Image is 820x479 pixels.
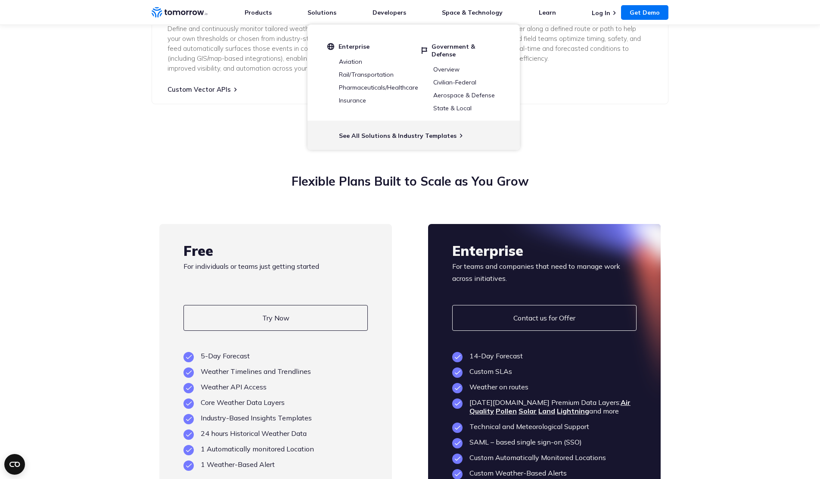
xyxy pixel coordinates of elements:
[152,6,208,19] a: Home link
[442,9,503,16] a: Space & Technology
[422,43,427,58] img: flag.svg
[339,71,394,78] a: Rail/Transportation
[4,454,25,475] button: Open CMP widget
[183,305,368,331] a: Try Now
[183,398,368,407] li: Core Weather Data Layers
[452,305,637,331] a: Contact us for Offer
[183,460,368,469] li: 1 Weather-Based Alert
[433,78,476,86] a: Civilian-Federal
[245,9,272,16] a: Products
[452,422,637,431] li: Technical and Meteorological Support
[433,65,460,73] a: Overview
[538,407,555,415] a: Land
[183,260,368,284] p: For individuals or teams just getting started
[539,9,556,16] a: Learn
[557,407,589,415] a: Lightning
[183,351,368,469] ul: plan features
[519,407,537,415] a: Solar
[437,24,652,63] p: Evaluate forecasted weather along a defined route or path to help logistics, transportation, and ...
[433,91,495,99] a: Aerospace & Defense
[621,5,668,20] a: Get Demo
[183,383,368,391] li: Weather API Access
[452,367,637,376] li: Custom SLAs
[452,438,637,446] li: SAML – based single sign-on (SSO)
[433,104,472,112] a: State & Local
[183,429,368,438] li: 24 hours Historical Weather Data
[373,9,406,16] a: Developers
[592,9,610,17] a: Log In
[452,398,637,415] li: [DATE][DOMAIN_NAME] Premium Data Layers: and more
[168,24,383,73] p: Define and continuously monitor tailored weather triggers—built from your own thresholds or chose...
[432,43,500,58] span: Government & Defense
[327,43,334,50] img: globe.svg
[168,85,231,93] a: Custom Vector APIs
[452,351,637,360] li: 14-Day Forecast
[452,383,637,391] li: Weather on routes
[159,173,661,190] h2: Flexible Plans Built to Scale as You Grow
[183,414,368,422] li: Industry-Based Insights Templates
[307,9,336,16] a: Solutions
[339,132,457,140] a: See All Solutions & Industry Templates
[339,96,366,104] a: Insurance
[339,43,370,50] span: Enterprise
[183,367,368,376] li: Weather Timelines and Trendlines
[496,407,517,415] a: Pollen
[183,445,368,453] li: 1 Automatically monitored Location
[183,351,368,360] li: 5-Day Forecast
[469,398,631,415] a: Air Quality
[183,241,368,260] h3: Free
[452,469,637,477] li: Custom Weather-Based Alerts
[452,453,637,462] li: Custom Automatically Monitored Locations
[339,58,362,65] a: Aviation
[339,84,418,91] a: Pharmaceuticals/Healthcare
